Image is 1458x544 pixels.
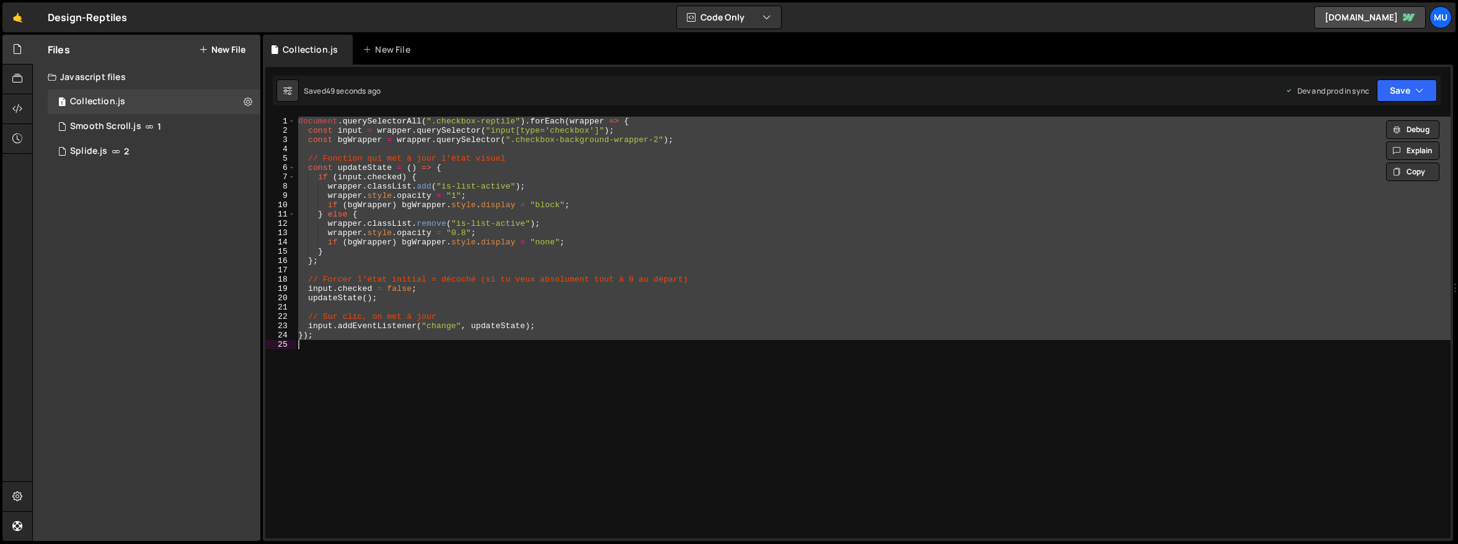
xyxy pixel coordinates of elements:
div: Collection.js [70,96,125,107]
div: Dev and prod in sync [1285,86,1369,96]
div: 23 [265,321,296,331]
button: Copy [1386,163,1439,181]
div: 10 [265,200,296,210]
div: 15 [265,247,296,256]
div: 16910/46295.js [48,139,260,164]
button: Save [1377,79,1437,102]
div: 8 [265,182,296,191]
span: 2 [124,146,129,156]
div: 5 [265,154,296,163]
div: 7 [265,172,296,182]
div: 20 [265,293,296,303]
div: 4 [265,145,296,154]
div: Design-Reptiles [48,10,127,25]
div: 14 [265,238,296,247]
div: 21 [265,303,296,312]
button: Code Only [677,6,781,29]
div: 17 [265,265,296,275]
h2: Files [48,43,70,56]
div: Collection.js [48,89,260,114]
div: 12 [265,219,296,228]
div: 13 [265,228,296,238]
div: New File [363,43,415,56]
span: 1 [58,98,66,108]
div: 25 [265,340,296,349]
div: 49 seconds ago [326,86,381,96]
div: 24 [265,331,296,340]
button: New File [199,45,245,55]
div: Collection.js [283,43,338,56]
div: 19 [265,284,296,293]
button: Explain [1386,141,1439,160]
div: 9 [265,191,296,200]
div: Smooth Scroll.js [70,121,141,132]
div: 16 [265,256,296,265]
div: Saved [304,86,381,96]
div: 1 [265,117,296,126]
a: [DOMAIN_NAME] [1314,6,1426,29]
div: Splide.js [70,146,107,157]
div: 11 [265,210,296,219]
div: 22 [265,312,296,321]
a: Mu [1429,6,1452,29]
div: 18 [265,275,296,284]
div: 3 [265,135,296,145]
a: 🤙 [2,2,33,32]
div: 2 [265,126,296,135]
div: 16910/46296.js [48,114,260,139]
div: 6 [265,163,296,172]
span: 1 [157,122,161,132]
button: Debug [1386,120,1439,139]
div: Javascript files [33,65,260,89]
